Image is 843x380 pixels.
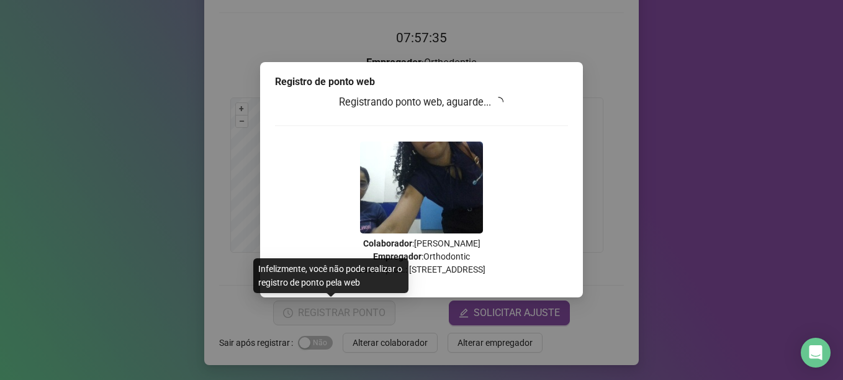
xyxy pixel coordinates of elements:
strong: Colaborador [363,238,412,248]
p: : [PERSON_NAME] : Orthodontic Local aprox.: [STREET_ADDRESS] [275,237,568,276]
div: Infelizmente, você não pode realizar o registro de ponto pela web [253,258,408,293]
div: Registro de ponto web [275,75,568,89]
span: loading [492,94,506,109]
div: Open Intercom Messenger [801,338,831,368]
img: 2Q== [360,142,483,233]
strong: Empregador [373,251,421,261]
h3: Registrando ponto web, aguarde... [275,94,568,111]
